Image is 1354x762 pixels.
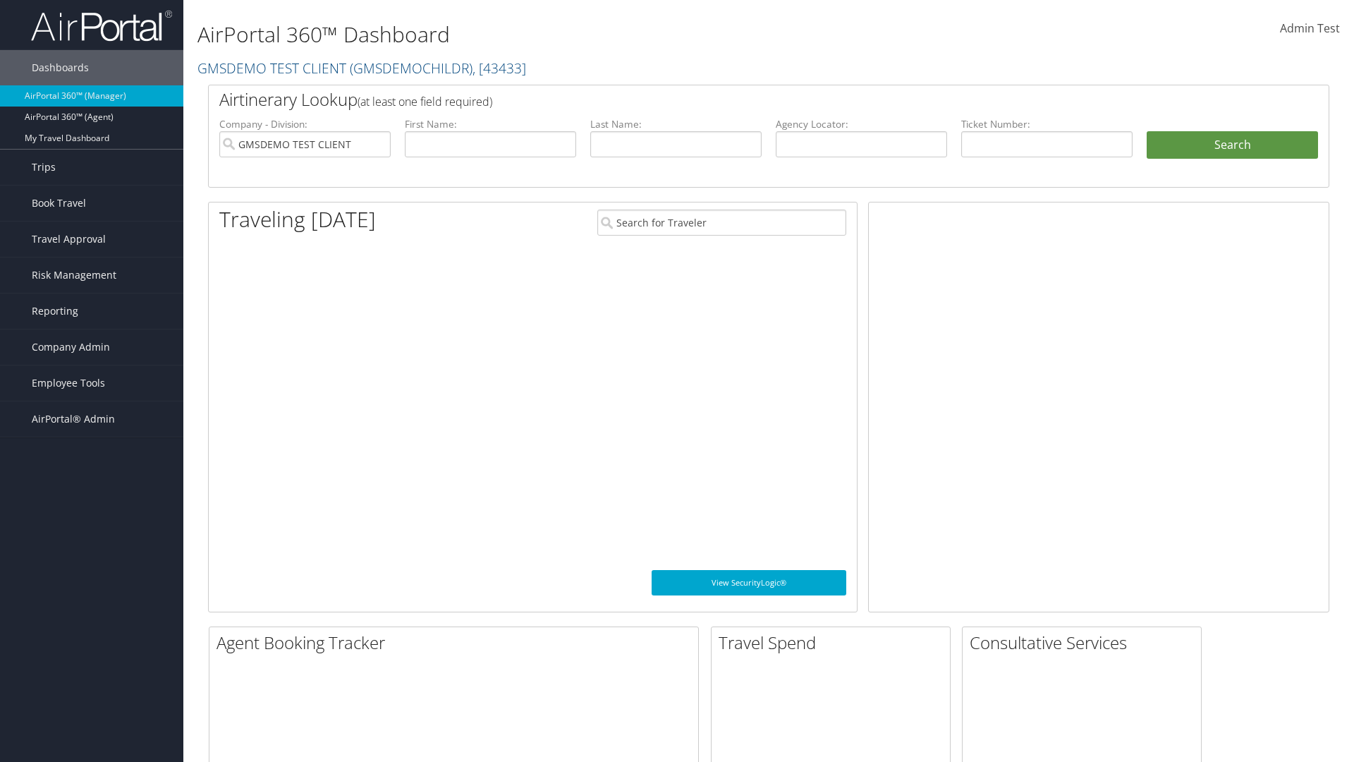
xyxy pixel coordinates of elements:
[197,59,526,78] a: GMSDEMO TEST CLIENT
[219,205,376,234] h1: Traveling [DATE]
[961,117,1133,131] label: Ticket Number:
[32,150,56,185] span: Trips
[776,117,947,131] label: Agency Locator:
[597,210,846,236] input: Search for Traveler
[350,59,472,78] span: ( GMSDEMOCHILDR )
[1147,131,1318,159] button: Search
[1280,7,1340,51] a: Admin Test
[32,258,116,293] span: Risk Management
[652,570,846,595] a: View SecurityLogic®
[219,117,391,131] label: Company - Division:
[719,631,950,655] h2: Travel Spend
[32,50,89,85] span: Dashboards
[405,117,576,131] label: First Name:
[32,329,110,365] span: Company Admin
[216,631,698,655] h2: Agent Booking Tracker
[219,87,1225,111] h2: Airtinerary Lookup
[197,20,959,49] h1: AirPortal 360™ Dashboard
[358,94,492,109] span: (at least one field required)
[590,117,762,131] label: Last Name:
[32,294,78,329] span: Reporting
[1280,20,1340,36] span: Admin Test
[31,9,172,42] img: airportal-logo.png
[472,59,526,78] span: , [ 43433 ]
[32,401,115,437] span: AirPortal® Admin
[970,631,1201,655] h2: Consultative Services
[32,186,86,221] span: Book Travel
[32,222,106,257] span: Travel Approval
[32,365,105,401] span: Employee Tools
